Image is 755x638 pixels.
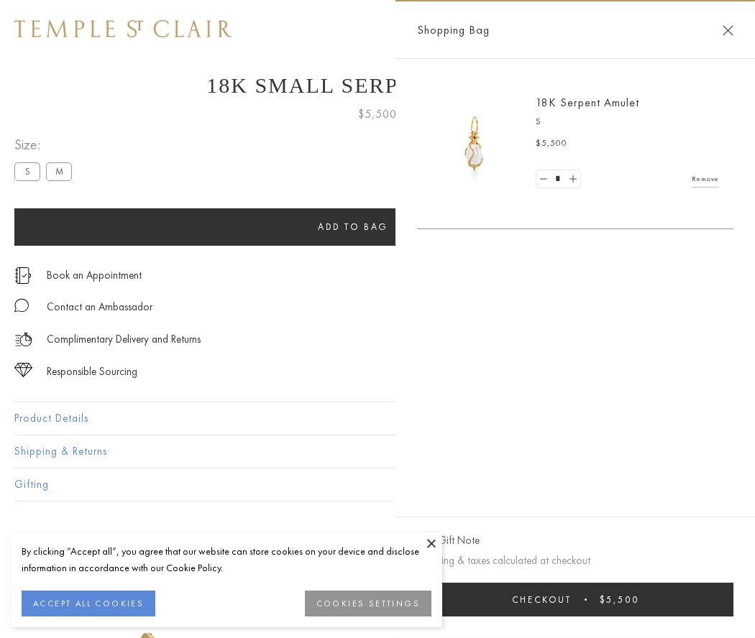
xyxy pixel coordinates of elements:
[512,593,572,606] span: Checkout
[46,162,72,180] label: M
[47,330,201,348] p: Complimentary Delivery and Returns
[22,543,431,576] div: By clicking “Accept all”, you agree that our website can store cookies on your device and disclos...
[14,298,29,313] img: MessageIcon-01_2.svg
[536,170,551,188] a: Set quantity to 0
[536,95,639,110] a: 18K Serpent Amulet
[14,162,40,180] label: S
[14,363,32,377] img: icon_sourcing.svg
[47,363,137,381] div: Responsible Sourcing
[417,21,490,40] span: Shopping Bag
[47,267,142,283] a: Book an Appointment
[14,267,32,284] img: icon_appointment.svg
[692,171,719,187] a: Remove
[14,20,232,37] img: Temple St. Clair
[417,552,733,570] p: Shipping & taxes calculated at checkout
[318,221,388,233] span: Add to bag
[305,591,431,616] button: COOKIES SETTINGS
[358,105,397,124] span: $5,500
[431,101,518,187] img: P51836-E11SERPPV
[14,208,692,246] button: Add to bag
[47,298,152,316] div: Contact an Ambassador
[417,532,480,550] button: Add Gift Note
[536,137,567,151] span: $5,500
[565,170,580,188] a: Set quantity to 2
[14,330,32,348] img: icon_delivery.svg
[14,73,741,98] h1: 18K Small Serpent Amulet
[22,591,155,616] button: ACCEPT ALL COOKIES
[536,115,719,129] p: S
[14,468,741,501] button: Gifting
[723,25,733,36] button: Close Shopping Bag
[600,593,639,606] span: $5,500
[417,583,733,616] button: Checkout $5,500
[14,402,741,435] button: Product Details
[14,435,741,468] button: Shipping & Returns
[14,133,78,157] span: Size:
